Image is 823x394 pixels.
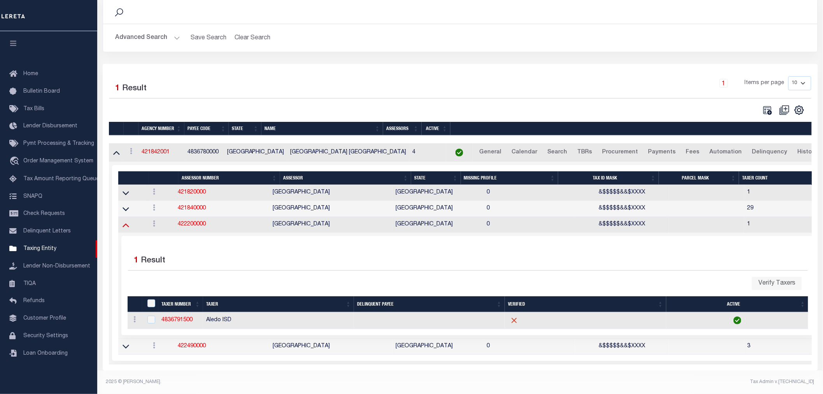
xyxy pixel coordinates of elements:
[483,339,575,355] td: 0
[184,122,229,135] th: Payee Code: activate to sort column ascending
[744,339,818,355] td: 3
[744,201,818,217] td: 29
[752,277,802,290] button: Verify Taxers
[23,193,42,199] span: SNAPQ
[23,298,45,304] span: Refunds
[544,146,571,159] a: Search
[422,122,450,135] th: Active: activate to sort column ascending
[411,171,461,185] th: State: activate to sort column ascending
[178,190,206,195] a: 421820000
[186,30,231,46] button: Save Search
[270,201,392,217] td: [GEOGRAPHIC_DATA]
[483,201,575,217] td: 0
[142,150,170,155] a: 421842001
[392,339,483,355] td: [GEOGRAPHIC_DATA]
[23,158,93,164] span: Order Management System
[659,171,739,185] th: Parcel Mask: activate to sort column ascending
[23,246,56,252] span: Taxing Entity
[392,185,483,201] td: [GEOGRAPHIC_DATA]
[794,146,821,159] a: History
[270,185,392,201] td: [GEOGRAPHIC_DATA]
[599,146,642,159] a: Procurement
[720,79,728,88] a: 1
[558,171,659,185] th: Tax ID Mask: activate to sort column ascending
[123,83,147,95] label: Result
[158,296,203,312] th: Taxer Number: activate to sort column ascending
[392,201,483,217] td: [GEOGRAPHIC_DATA]
[161,317,193,323] a: 4836791500
[23,351,68,356] span: Loan Onboarding
[599,222,645,227] span: &$$$$$&&$XXXX
[599,343,645,349] span: &$$$$$&&$XXXX
[476,146,505,159] a: General
[354,296,505,312] th: Delinquent Payee: activate to sort column ascending
[508,146,541,159] a: Calendar
[270,217,392,233] td: [GEOGRAPHIC_DATA]
[744,185,818,201] td: 1
[116,30,180,46] button: Advanced Search
[483,217,575,233] td: 0
[280,171,411,185] th: Assessor: activate to sort column ascending
[744,217,818,233] td: 1
[23,316,66,321] span: Customer Profile
[683,146,703,159] a: Fees
[287,143,410,162] td: [GEOGRAPHIC_DATA] [GEOGRAPHIC_DATA]
[645,146,679,159] a: Payments
[706,146,746,159] a: Automation
[138,122,184,135] th: Agency Number: activate to sort column ascending
[178,206,206,211] a: 421840000
[749,146,791,159] a: Delinquency
[203,296,354,312] th: Taxer: activate to sort column ascending
[505,296,666,312] th: Verified: activate to sort column ascending
[23,89,60,94] span: Bulletin Board
[574,146,596,159] a: TBRs
[745,79,784,88] span: Items per page
[410,143,446,162] td: 4
[203,312,354,329] td: Aledo ISD
[23,281,36,286] span: TIQA
[666,296,809,312] th: Active: activate to sort column ascending
[450,122,812,135] th: &nbsp;
[100,378,461,385] div: 2025 © [PERSON_NAME].
[734,317,741,324] img: check-icon-green.svg
[599,206,645,211] span: &$$$$$&&$XXXX
[392,217,483,233] td: [GEOGRAPHIC_DATA]
[383,122,422,135] th: Assessors: activate to sort column ascending
[261,122,383,135] th: Name: activate to sort column ascending
[270,339,392,355] td: [GEOGRAPHIC_DATA]
[224,143,287,162] td: [GEOGRAPHIC_DATA]
[23,141,94,146] span: Pymt Processing & Tracking
[229,122,261,135] th: State: activate to sort column ascending
[179,171,280,185] th: Assessor Number: activate to sort column ascending
[23,106,44,112] span: Tax Bills
[599,190,645,195] span: &$$$$$&&$XXXX
[23,71,38,77] span: Home
[178,343,206,349] a: 422490000
[178,222,206,227] a: 422200000
[461,171,559,185] th: Missing Profile: activate to sort column ascending
[739,171,818,185] th: Taxer Count: activate to sort column ascending
[23,229,71,234] span: Delinquent Letters
[466,378,814,385] div: Tax Admin v.[TECHNICAL_ID]
[9,157,22,167] i: travel_explore
[23,176,99,182] span: Tax Amount Reporting Queue
[141,255,166,267] label: Result
[116,84,120,93] span: 1
[23,211,65,216] span: Check Requests
[23,333,68,339] span: Security Settings
[231,30,274,46] button: Clear Search
[134,257,139,265] span: 1
[455,149,463,157] img: check-icon-green.svg
[185,143,224,162] td: 4836780000
[483,185,575,201] td: 0
[758,280,795,287] span: Verify Taxers
[23,264,90,269] span: Lender Non-Disbursement
[23,123,77,129] span: Lender Disbursement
